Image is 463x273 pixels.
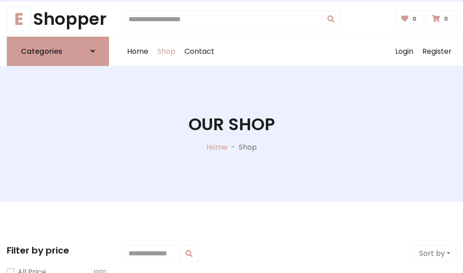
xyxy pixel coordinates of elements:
p: - [227,142,239,153]
a: Home [123,37,153,66]
a: Categories [7,37,109,66]
a: 0 [426,10,456,28]
h6: Categories [21,47,62,56]
a: 0 [395,10,425,28]
a: EShopper [7,9,109,29]
p: Shop [239,142,257,153]
a: Login [391,37,418,66]
span: 0 [442,15,450,23]
button: Sort by [413,245,456,262]
span: 0 [410,15,419,23]
h5: Filter by price [7,245,109,256]
h1: Our Shop [189,114,275,135]
h1: Shopper [7,9,109,29]
span: E [7,7,31,31]
a: Home [206,142,227,152]
a: Contact [180,37,219,66]
a: Register [418,37,456,66]
a: Shop [153,37,180,66]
